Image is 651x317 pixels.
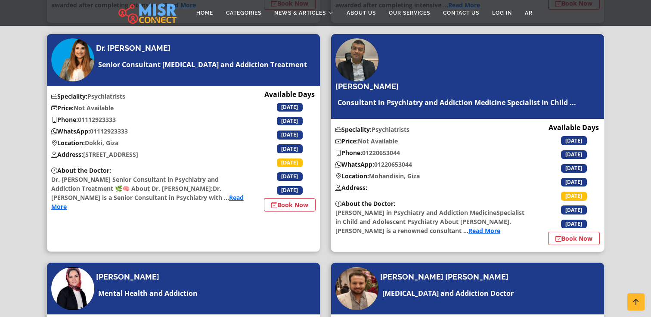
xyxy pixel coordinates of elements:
h4: [PERSON_NAME] [335,82,399,91]
span: [DATE] [561,220,587,228]
a: Senior Consultant [MEDICAL_DATA] and Addiction Treatment [96,59,309,70]
p: Mohandisin, Giza [331,171,533,180]
b: About the Doctor: [51,166,111,174]
h4: [PERSON_NAME] [96,272,159,282]
a: Read More [51,193,244,211]
b: Phone: [51,115,78,124]
b: Price: [51,104,74,112]
span: [DATE] [277,158,303,167]
a: Book Now [264,198,316,211]
a: Read More [468,227,500,235]
p: Psychiatrists [47,92,249,101]
span: [DATE] [277,131,303,139]
a: [PERSON_NAME] [96,272,161,282]
div: Available Days [264,89,316,212]
img: Dr. Abdel Rahman Badawi [335,267,378,310]
p: Dr. [PERSON_NAME] Senior Consultant in Psychiatry and Addiction Treatment 🌿🧠 About Dr. [PERSON_NA... [47,166,249,211]
p: 01112923333 [47,127,249,136]
b: Speciality: [335,125,372,134]
b: About the Doctor: [335,199,395,208]
p: Not Available [331,137,533,146]
b: WhatsApp: [51,127,90,135]
span: [DATE] [277,103,303,112]
a: About Us [340,5,382,21]
b: Phone: [335,149,362,157]
img: main.misr_connect [118,2,176,24]
b: Address: [335,183,367,192]
a: Book Now [548,232,600,245]
a: Contact Us [437,5,486,21]
b: Location: [51,139,85,147]
img: Dr. Sally El Sheikh [51,38,94,81]
p: 01220653044 [331,148,533,157]
p: Not Available [47,103,249,112]
b: Speciality: [51,92,87,100]
p: Dokki, Giza [47,138,249,147]
span: [DATE] [561,178,587,186]
a: [PERSON_NAME] [335,82,401,91]
span: [DATE] [561,164,587,173]
a: Home [190,5,220,21]
span: News & Articles [274,9,326,17]
span: [DATE] [561,192,587,200]
a: Categories [220,5,268,21]
span: [DATE] [277,172,303,181]
span: [DATE] [561,136,587,145]
a: Consultant in Psychiatry and Addiction Medicine Specialist in Child ... [335,97,578,108]
b: Location: [335,172,369,180]
a: [PERSON_NAME] [PERSON_NAME] [380,272,511,282]
p: [PERSON_NAME] in Psychiatry and Addiction MedicineSpecialist in Child and Adolescent Psychiatry A... [331,199,533,235]
a: News & Articles [268,5,340,21]
a: Dr. [PERSON_NAME] [96,44,173,53]
b: Address: [51,150,83,158]
span: [DATE] [561,150,587,159]
span: [DATE] [561,205,587,214]
span: [DATE] [277,186,303,195]
a: [MEDICAL_DATA] and Addiction Doctor [380,288,516,298]
img: Dr. Mona Awis [51,267,94,310]
div: Available Days [548,122,600,245]
p: 01220653044 [331,160,533,169]
p: 01112923333 [47,115,249,124]
p: [STREET_ADDRESS] [47,150,249,159]
a: Mental Health and Addiction [96,288,200,298]
a: Our Services [382,5,437,21]
h4: [PERSON_NAME] [PERSON_NAME] [380,272,508,282]
img: Dr. Mohamed Hussein El-Sheikh [335,38,378,81]
h4: Dr. [PERSON_NAME] [96,44,170,53]
b: WhatsApp: [335,160,374,168]
span: [DATE] [277,117,303,125]
span: [DATE] [277,144,303,153]
b: Price: [335,137,358,145]
a: AR [518,5,539,21]
p: Psychiatrists [331,125,533,134]
a: Log in [486,5,518,21]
